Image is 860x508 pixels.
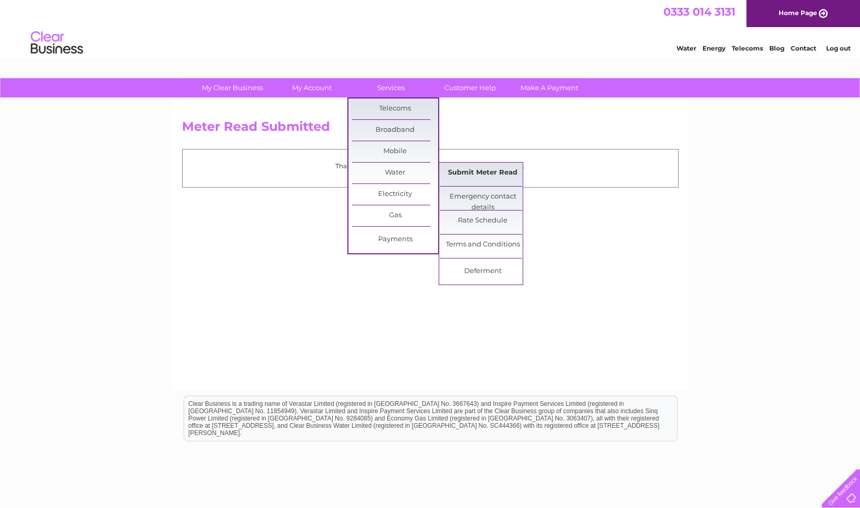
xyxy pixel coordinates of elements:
a: Telecoms [732,44,763,52]
img: logo.png [30,27,83,59]
p: Thank you for your time, your meter read has been received. [188,161,673,171]
a: Electricity [352,184,438,205]
a: Contact [791,44,816,52]
a: Gas [352,205,438,226]
a: Rate Schedule [440,210,526,231]
a: My Account [269,78,355,97]
a: 0333 014 3131 [663,5,735,18]
a: Make A Payment [506,78,592,97]
a: Emergency contact details [440,187,526,207]
a: My Clear Business [189,78,275,97]
a: Submit Meter Read [440,163,526,183]
a: Customer Help [427,78,513,97]
a: Terms and Conditions [440,234,526,255]
a: Services [348,78,434,97]
a: Broadband [352,120,438,141]
a: Water [676,44,696,52]
a: Log out [826,44,850,52]
a: Energy [702,44,725,52]
a: Telecoms [352,98,438,119]
a: Mobile [352,141,438,162]
div: Clear Business is a trading name of Verastar Limited (registered in [GEOGRAPHIC_DATA] No. 3667643... [184,6,677,51]
h2: Meter Read Submitted [182,119,679,139]
a: Deferment [440,261,526,282]
a: Blog [769,44,784,52]
a: Payments [352,229,438,250]
a: Water [352,163,438,183]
